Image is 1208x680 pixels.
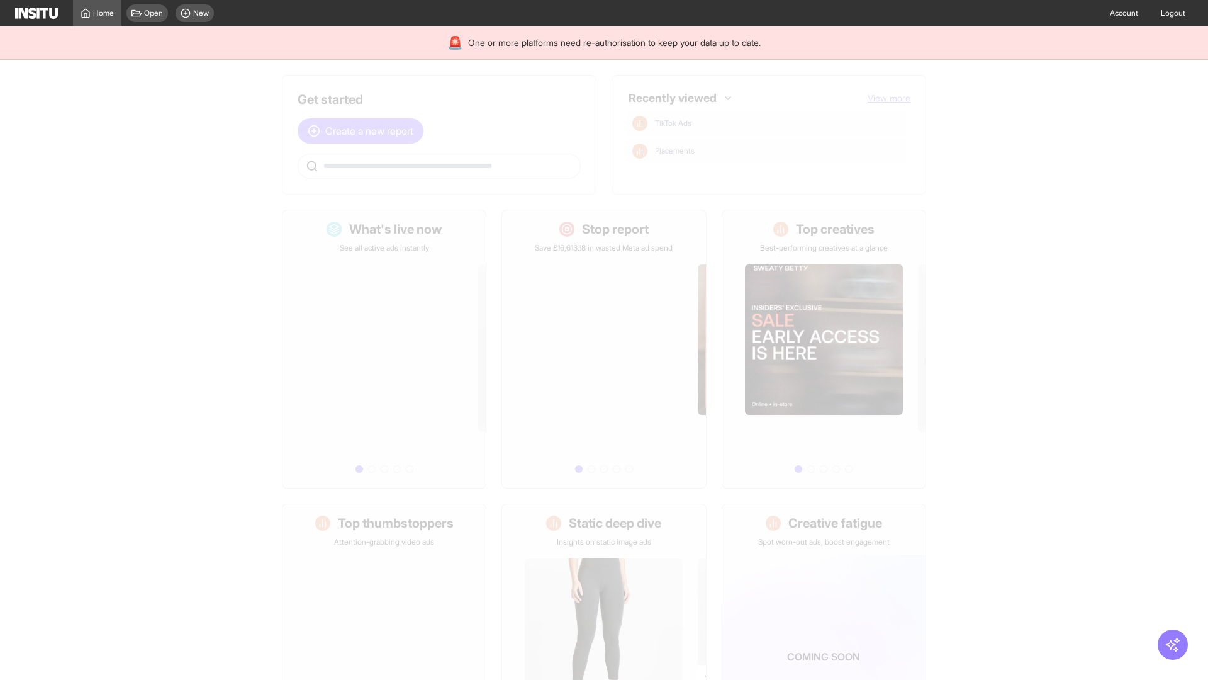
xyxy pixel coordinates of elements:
div: 🚨 [447,34,463,52]
img: Logo [15,8,58,19]
span: Home [93,8,114,18]
span: Open [144,8,163,18]
span: New [193,8,209,18]
span: One or more platforms need re-authorisation to keep your data up to date. [468,37,761,49]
